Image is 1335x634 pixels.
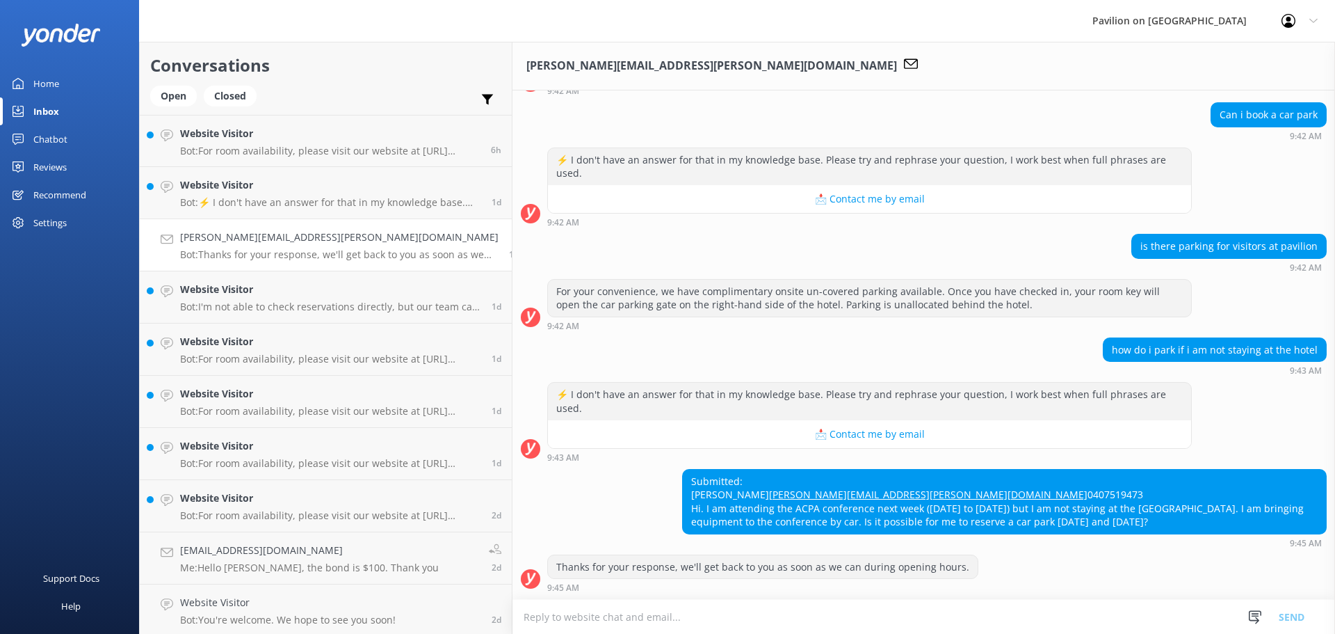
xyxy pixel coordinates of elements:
[1290,539,1322,548] strong: 9:45 AM
[548,555,978,579] div: Thanks for your response, we'll get back to you as soon as we can during opening hours.
[43,564,99,592] div: Support Docs
[140,324,512,376] a: Website VisitorBot:For room availability, please visit our website at [URL][DOMAIN_NAME].1d
[180,614,396,626] p: Bot: You're welcome. We hope to see you soon!
[33,153,67,181] div: Reviews
[140,480,512,532] a: Website VisitorBot:For room availability, please visit our website at [URL][DOMAIN_NAME].2d
[526,57,897,75] h3: [PERSON_NAME][EMAIL_ADDRESS][PERSON_NAME][DOMAIN_NAME]
[491,144,501,156] span: Aug 30 2025 08:19am (UTC +10:00) Australia/Sydney
[180,562,439,574] p: Me: Hello [PERSON_NAME], the bond is $100. Thank you
[547,87,579,95] strong: 9:42 AM
[492,405,501,417] span: Aug 28 2025 07:30pm (UTC +10:00) Australia/Sydney
[1211,131,1327,141] div: Aug 29 2025 09:42am (UTC +10:00) Australia/Sydney
[547,219,579,227] strong: 9:42 AM
[180,230,499,245] h4: [PERSON_NAME][EMAIL_ADDRESS][PERSON_NAME][DOMAIN_NAME]
[61,592,81,620] div: Help
[180,248,499,261] p: Bot: Thanks for your response, we'll get back to you as soon as we can during opening hours.
[180,353,481,365] p: Bot: For room availability, please visit our website at [URL][DOMAIN_NAME].
[140,376,512,428] a: Website VisitorBot:For room availability, please visit our website at [URL][DOMAIN_NAME].1d
[140,428,512,480] a: Website VisitorBot:For room availability, please visit our website at [URL][DOMAIN_NAME].1d
[204,88,264,103] a: Closed
[1290,132,1322,141] strong: 9:42 AM
[509,248,519,260] span: Aug 29 2025 09:45am (UTC +10:00) Australia/Sydney
[21,24,101,47] img: yonder-white-logo.png
[180,509,481,522] p: Bot: For room availability, please visit our website at [URL][DOMAIN_NAME].
[33,125,67,153] div: Chatbot
[1211,103,1326,127] div: Can i book a car park
[180,282,481,297] h4: Website Visitor
[180,595,396,610] h4: Website Visitor
[1103,338,1326,362] div: how do i park if i am not staying at the hotel
[492,562,501,573] span: Aug 28 2025 08:20am (UTC +10:00) Australia/Sydney
[492,196,501,208] span: Aug 29 2025 12:47pm (UTC +10:00) Australia/Sydney
[769,488,1087,501] a: [PERSON_NAME][EMAIL_ADDRESS][PERSON_NAME][DOMAIN_NAME]
[492,301,501,312] span: Aug 29 2025 12:39am (UTC +10:00) Australia/Sydney
[33,70,59,97] div: Home
[1290,264,1322,272] strong: 9:42 AM
[548,420,1191,448] button: 📩 Contact me by email
[682,538,1327,548] div: Aug 29 2025 09:45am (UTC +10:00) Australia/Sydney
[180,301,481,313] p: Bot: I'm not able to check reservations directly, but our team can help anytime. Please call us w...
[140,115,512,167] a: Website VisitorBot:For room availability, please visit our website at [URL][DOMAIN_NAME].6h
[492,353,501,365] span: Aug 28 2025 10:02pm (UTC +10:00) Australia/Sydney
[33,97,59,125] div: Inbox
[150,52,501,79] h2: Conversations
[180,126,480,141] h4: Website Visitor
[492,457,501,469] span: Aug 28 2025 04:06pm (UTC +10:00) Australia/Sydney
[547,322,579,331] strong: 9:42 AM
[140,271,512,324] a: Website VisitorBot:I'm not able to check reservations directly, but our team can help anytime. Pl...
[180,334,481,349] h4: Website Visitor
[1131,262,1327,272] div: Aug 29 2025 09:42am (UTC +10:00) Australia/Sydney
[180,543,439,558] h4: [EMAIL_ADDRESS][DOMAIN_NAME]
[548,383,1191,420] div: ⚡ I don't have an answer for that in my knowledge base. Please try and rephrase your question, I ...
[140,167,512,219] a: Website VisitorBot:⚡ I don't have an answer for that in my knowledge base. Please try and rephras...
[180,177,481,193] h4: Website Visitor
[492,614,501,626] span: Aug 27 2025 07:28pm (UTC +10:00) Australia/Sydney
[180,145,480,157] p: Bot: For room availability, please visit our website at [URL][DOMAIN_NAME].
[180,457,481,470] p: Bot: For room availability, please visit our website at [URL][DOMAIN_NAME].
[547,584,579,592] strong: 9:45 AM
[1132,235,1326,258] div: is there parking for visitors at pavilion
[180,438,481,454] h4: Website Visitor
[150,88,204,103] a: Open
[547,452,1192,462] div: Aug 29 2025 09:43am (UTC +10:00) Australia/Sydney
[180,491,481,506] h4: Website Visitor
[547,86,1192,95] div: Aug 29 2025 09:42am (UTC +10:00) Australia/Sydney
[1103,365,1327,375] div: Aug 29 2025 09:43am (UTC +10:00) Australia/Sydney
[33,181,86,209] div: Recommend
[180,196,481,209] p: Bot: ⚡ I don't have an answer for that in my knowledge base. Please try and rephrase your questio...
[683,470,1326,534] div: Submitted: [PERSON_NAME] 0407519473 Hi. I am attending the ACPA conference next week ([DATE] to [...
[180,405,481,418] p: Bot: For room availability, please visit our website at [URL][DOMAIN_NAME].
[33,209,67,237] div: Settings
[548,280,1191,317] div: For your convenience, we have complimentary onsite un-covered parking available. Once you have ch...
[547,583,978,592] div: Aug 29 2025 09:45am (UTC +10:00) Australia/Sydney
[547,217,1192,227] div: Aug 29 2025 09:42am (UTC +10:00) Australia/Sydney
[492,509,501,521] span: Aug 28 2025 02:24pm (UTC +10:00) Australia/Sydney
[140,532,512,585] a: [EMAIL_ADDRESS][DOMAIN_NAME]Me:Hello [PERSON_NAME], the bond is $100. Thank you2d
[180,386,481,402] h4: Website Visitor
[548,185,1191,213] button: 📩 Contact me by email
[548,148,1191,185] div: ⚡ I don't have an answer for that in my knowledge base. Please try and rephrase your question, I ...
[140,219,512,271] a: [PERSON_NAME][EMAIL_ADDRESS][PERSON_NAME][DOMAIN_NAME]Bot:Thanks for your response, we'll get bac...
[204,86,257,106] div: Closed
[547,454,579,462] strong: 9:43 AM
[1290,367,1322,375] strong: 9:43 AM
[150,86,197,106] div: Open
[547,321,1192,331] div: Aug 29 2025 09:42am (UTC +10:00) Australia/Sydney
